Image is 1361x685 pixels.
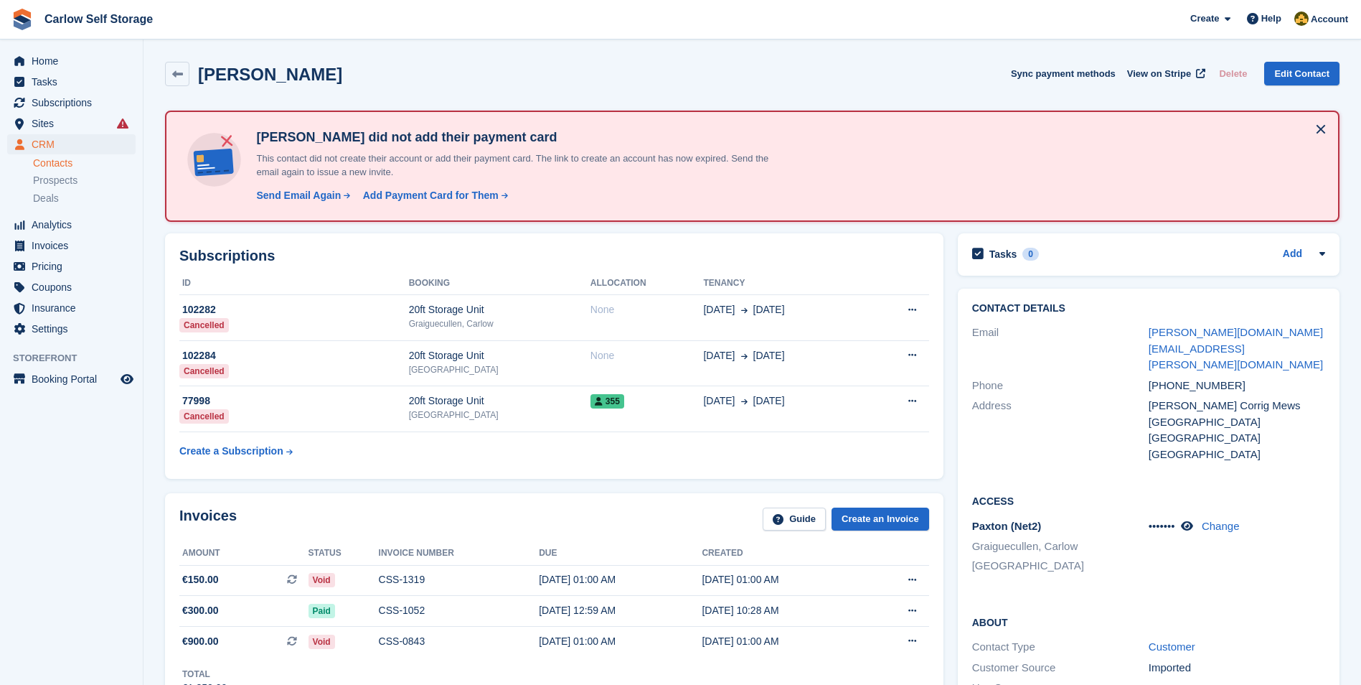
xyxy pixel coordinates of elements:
div: [GEOGRAPHIC_DATA] [1149,447,1325,463]
span: [DATE] [753,348,785,363]
h2: Subscriptions [179,248,929,264]
h2: Contact Details [972,303,1325,314]
a: menu [7,277,136,297]
div: [DATE] 12:59 AM [539,603,702,618]
div: 20ft Storage Unit [409,302,590,317]
div: 20ft Storage Unit [409,393,590,409]
h2: Access [972,493,1325,508]
span: €300.00 [182,603,219,618]
img: stora-icon-8386f47178a22dfd0bd8f6a31ec36ba5ce8667c1dd55bd0f319d3a0aa187defe.svg [11,9,33,30]
span: CRM [32,134,118,154]
a: Prospects [33,173,136,188]
h4: [PERSON_NAME] did not add their payment card [250,129,788,146]
span: Account [1311,12,1348,27]
div: CSS-0843 [379,634,540,649]
a: menu [7,93,136,113]
img: no-card-linked-e7822e413c904bf8b177c4d89f31251c4716f9871600ec3ca5bfc59e148c83f4.svg [184,129,245,190]
a: menu [7,369,136,389]
div: Contact Type [972,639,1149,656]
a: menu [7,51,136,71]
div: [DATE] 10:28 AM [702,603,865,618]
div: [GEOGRAPHIC_DATA] [1149,414,1325,431]
a: Create an Invoice [832,508,929,531]
a: Add Payment Card for Them [357,188,509,203]
a: menu [7,236,136,256]
h2: Tasks [989,248,1017,261]
a: Contacts [33,157,136,170]
th: Tenancy [703,272,867,295]
div: [GEOGRAPHIC_DATA] [409,363,590,376]
div: CSS-1052 [379,603,540,618]
th: Created [702,542,865,565]
span: Home [32,51,118,71]
div: 20ft Storage Unit [409,348,590,363]
div: 77998 [179,393,409,409]
div: Total [182,668,227,681]
span: Pricing [32,256,118,276]
span: Paxton (Net2) [972,520,1042,532]
div: Create a Subscription [179,444,283,459]
div: Customer Source [972,660,1149,676]
div: [DATE] 01:00 AM [702,634,865,649]
a: menu [7,134,136,154]
a: [PERSON_NAME][DOMAIN_NAME][EMAIL_ADDRESS][PERSON_NAME][DOMAIN_NAME] [1149,326,1323,371]
th: Booking [409,272,590,295]
div: Add Payment Card for Them [363,188,499,203]
div: Cancelled [179,364,229,378]
span: Void [309,635,335,649]
div: Graiguecullen, Carlow [409,317,590,330]
a: Change [1202,520,1240,532]
div: 102282 [179,302,409,317]
span: Prospects [33,174,77,187]
span: Coupons [32,277,118,297]
i: Smart entry sync failures have occurred [117,118,128,129]
a: View on Stripe [1121,62,1208,85]
div: [DATE] 01:00 AM [702,572,865,587]
div: CSS-1319 [379,572,540,587]
span: €150.00 [182,572,219,587]
a: menu [7,256,136,276]
a: Guide [763,508,826,531]
span: Insurance [32,298,118,318]
span: Tasks [32,72,118,92]
a: menu [7,215,136,235]
p: This contact did not create their account or add their payment card. The link to create an accoun... [250,152,788,180]
button: Sync payment methods [1011,62,1116,85]
span: Help [1261,11,1281,26]
div: 0 [1022,248,1039,261]
span: [DATE] [753,302,785,317]
span: [DATE] [703,348,735,363]
span: Paid [309,604,335,618]
span: Deals [33,192,59,205]
span: Settings [32,319,118,339]
a: menu [7,319,136,339]
span: €900.00 [182,634,219,649]
a: Create a Subscription [179,438,293,465]
div: None [590,348,704,363]
th: Status [309,542,379,565]
span: View on Stripe [1127,67,1191,81]
a: Preview store [118,371,136,388]
div: Phone [972,378,1149,394]
a: menu [7,72,136,92]
span: 355 [590,394,624,409]
button: Delete [1213,62,1253,85]
li: Graiguecullen, Carlow [972,539,1149,555]
a: Deals [33,191,136,206]
span: Analytics [32,215,118,235]
th: Amount [179,542,309,565]
a: menu [7,298,136,318]
div: Cancelled [179,318,229,332]
div: None [590,302,704,317]
div: [DATE] 01:00 AM [539,572,702,587]
div: Imported [1149,660,1325,676]
span: Sites [32,113,118,134]
img: Kevin Moore [1294,11,1309,26]
span: Booking Portal [32,369,118,389]
div: Email [972,325,1149,373]
span: Storefront [13,351,143,365]
div: Address [972,398,1149,462]
span: ••••••• [1149,520,1175,532]
span: [DATE] [703,302,735,317]
h2: Invoices [179,508,237,531]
